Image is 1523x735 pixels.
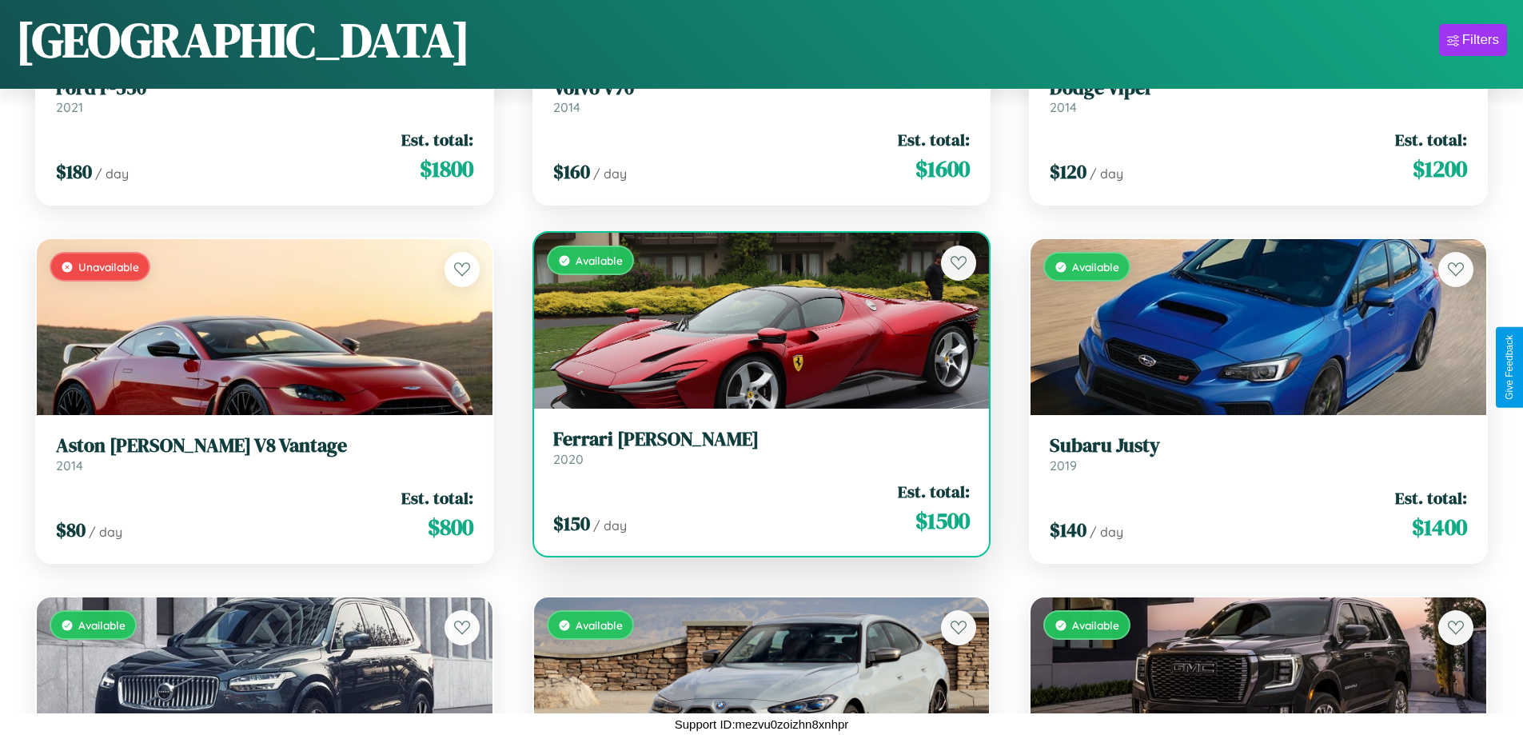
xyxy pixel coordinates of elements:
[78,618,126,632] span: Available
[56,434,473,457] h3: Aston [PERSON_NAME] V8 Vantage
[553,510,590,537] span: $ 150
[1412,511,1467,543] span: $ 1400
[576,618,623,632] span: Available
[1050,77,1467,116] a: Dodge Viper2014
[553,158,590,185] span: $ 160
[553,77,971,116] a: Volvo V702014
[553,99,580,115] span: 2014
[56,158,92,185] span: $ 180
[553,428,971,467] a: Ferrari [PERSON_NAME]2020
[1050,434,1467,473] a: Subaru Justy2019
[56,77,473,116] a: Ford F-5502021
[1462,32,1499,48] div: Filters
[593,166,627,182] span: / day
[89,524,122,540] span: / day
[56,457,83,473] span: 2014
[1395,486,1467,509] span: Est. total:
[1090,524,1123,540] span: / day
[420,153,473,185] span: $ 1800
[898,128,970,151] span: Est. total:
[1050,99,1077,115] span: 2014
[1050,158,1086,185] span: $ 120
[16,7,470,73] h1: [GEOGRAPHIC_DATA]
[1090,166,1123,182] span: / day
[95,166,129,182] span: / day
[56,434,473,473] a: Aston [PERSON_NAME] V8 Vantage2014
[675,713,849,735] p: Support ID: mezvu0zoizhn8xnhpr
[1413,153,1467,185] span: $ 1200
[401,486,473,509] span: Est. total:
[553,451,584,467] span: 2020
[553,428,971,451] h3: Ferrari [PERSON_NAME]
[915,505,970,537] span: $ 1500
[576,254,623,267] span: Available
[78,260,139,274] span: Unavailable
[56,99,83,115] span: 2021
[1050,434,1467,457] h3: Subaru Justy
[1072,260,1119,274] span: Available
[593,517,627,533] span: / day
[1439,24,1507,56] button: Filters
[1395,128,1467,151] span: Est. total:
[898,480,970,503] span: Est. total:
[1050,457,1077,473] span: 2019
[428,511,473,543] span: $ 800
[56,517,86,543] span: $ 80
[1072,618,1119,632] span: Available
[915,153,970,185] span: $ 1600
[1504,335,1515,400] div: Give Feedback
[401,128,473,151] span: Est. total:
[1050,517,1086,543] span: $ 140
